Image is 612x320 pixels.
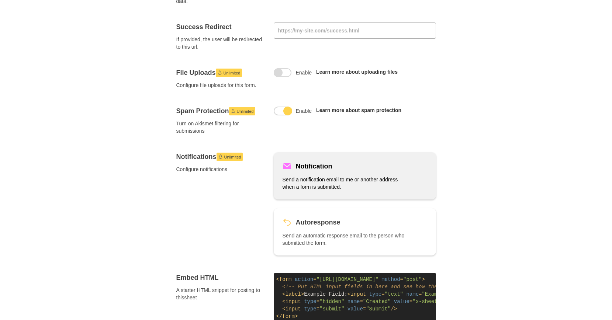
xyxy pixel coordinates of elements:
h5: Autoresponse [296,217,340,227]
span: Unlimited [224,69,241,77]
span: method [381,276,400,282]
h4: Spam Protection [176,107,265,115]
p: Send an automatic response email to the person who submitted the form. [283,232,407,247]
span: form [282,313,295,319]
span: "[URL][DOMAIN_NAME]" [317,276,378,282]
span: < = = > [276,276,425,282]
span: value [348,306,363,312]
span: type [304,299,317,305]
span: If provided, the user will be redirected to this url. [176,36,265,51]
span: Unlimited [237,107,254,116]
span: Configure notifications [176,166,265,173]
span: < = = = /> [282,299,521,305]
span: "Example Header" [422,291,471,297]
span: "submit" [319,306,344,312]
svg: Launch [218,154,223,159]
svg: Launch [231,109,235,113]
span: name [348,299,360,305]
span: "Created" [363,299,391,305]
span: Enable [296,107,312,115]
span: < = = /> [348,291,506,297]
svg: Launch [218,70,222,75]
span: input [286,306,301,312]
svg: Revert [283,218,291,227]
svg: Mail [283,162,291,171]
span: type [304,306,317,312]
span: label [286,291,301,297]
span: input [286,299,301,305]
span: "hidden" [319,299,344,305]
span: value [394,299,409,305]
span: action [295,276,313,282]
span: "Submit" [366,306,391,312]
span: Enable [296,69,312,76]
h4: Notifications [176,152,265,161]
span: < = = /> [282,306,397,312]
span: "text" [385,291,403,297]
a: Learn more about spam protection [316,107,401,113]
h4: Embed HTML [176,273,265,282]
span: < > [282,291,304,297]
span: </ > [276,313,298,319]
span: "x-sheetmonkey-current-date-time" [412,299,515,305]
span: A starter HTML snippet for posting to this sheet [176,286,265,301]
span: Turn on Akismet filtering for submissions [176,120,265,135]
span: form [279,276,292,282]
h4: File Uploads [176,68,265,77]
span: input [350,291,366,297]
h4: Success Redirect [176,22,265,31]
span: Configure file uploads for this form. [176,81,265,89]
h5: Notification [296,161,332,171]
span: <!-- Put HTML input fields in here and see how they fill up your sheet --> [282,284,512,290]
a: Learn more about uploading files [316,69,398,75]
input: https://my-site.com/success.html [274,22,436,39]
span: type [369,291,382,297]
span: "post" [403,276,422,282]
span: name [406,291,419,297]
p: Send a notification email to me or another address when a form is submitted. [283,176,407,191]
span: Unlimited [224,153,241,161]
